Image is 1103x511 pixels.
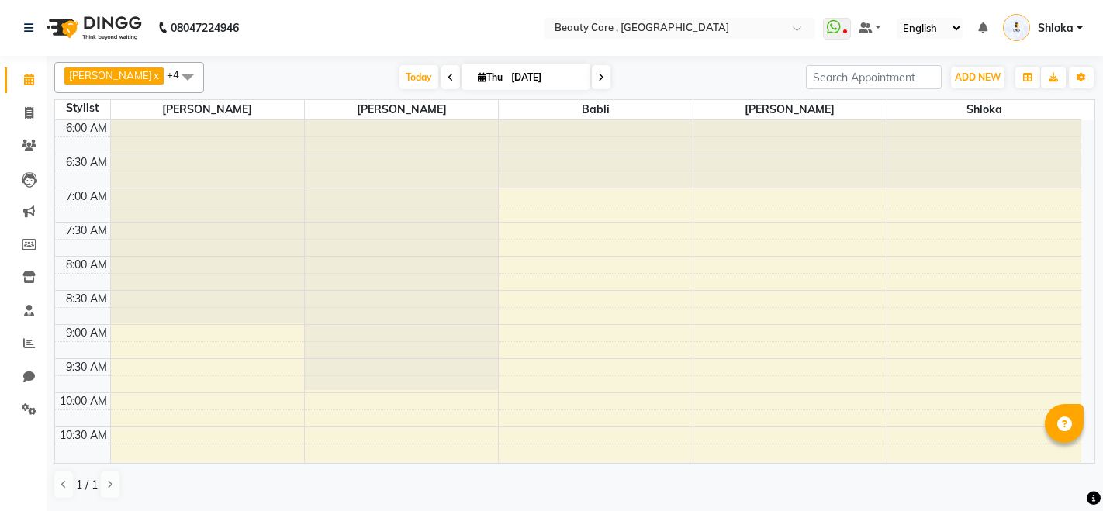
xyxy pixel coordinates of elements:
div: 6:30 AM [63,154,110,171]
div: 9:30 AM [63,359,110,375]
span: Shloka [1038,20,1074,36]
span: [PERSON_NAME] [305,100,498,119]
div: 11:00 AM [57,461,110,478]
div: 8:30 AM [63,291,110,307]
span: [PERSON_NAME] [69,69,152,81]
div: 9:00 AM [63,325,110,341]
button: ADD NEW [951,67,1004,88]
input: 2025-09-04 [507,66,584,89]
div: 7:30 AM [63,223,110,239]
div: 6:00 AM [63,120,110,136]
img: logo [40,6,146,50]
div: 10:00 AM [57,393,110,409]
a: x [152,69,159,81]
div: 8:00 AM [63,257,110,273]
div: 10:30 AM [57,427,110,444]
span: ADD NEW [955,71,1001,83]
iframe: chat widget [1038,449,1087,495]
span: Today [399,65,438,89]
span: 1 / 1 [76,477,98,493]
span: [PERSON_NAME] [693,100,887,119]
input: Search Appointment [806,65,942,89]
img: Shloka [1003,14,1030,41]
b: 08047224946 [171,6,239,50]
span: Babli [499,100,692,119]
span: [PERSON_NAME] [111,100,304,119]
span: +4 [167,68,191,81]
span: Thu [474,71,507,83]
div: 7:00 AM [63,188,110,205]
span: Shloka [887,100,1081,119]
div: Stylist [55,100,110,116]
